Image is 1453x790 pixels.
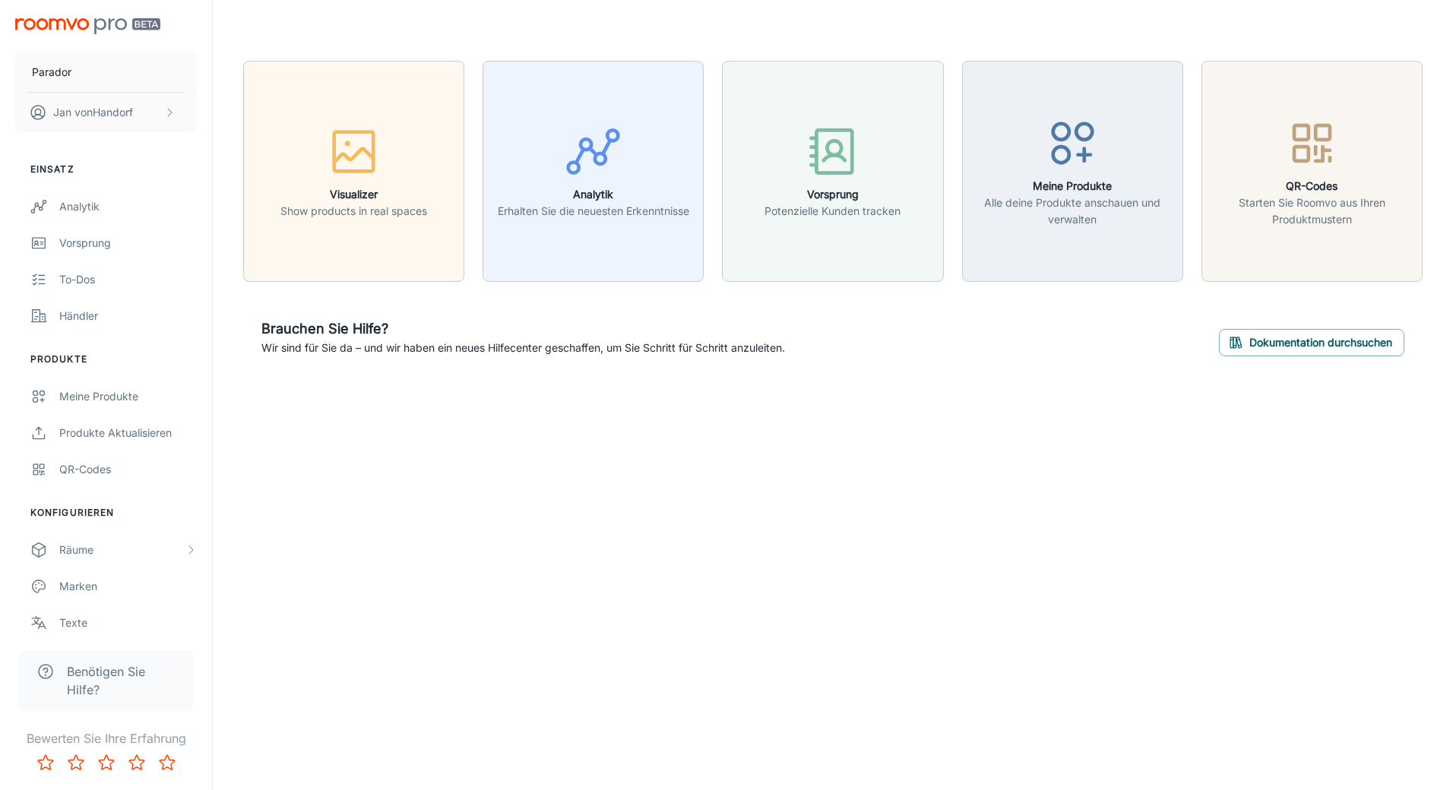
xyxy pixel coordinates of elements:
[243,61,464,282] button: VisualizerShow products in real spaces
[962,163,1183,178] a: Meine ProdukteAlle deine Produkte anschauen und verwalten
[15,93,197,132] button: Jan vonHandorf
[280,186,427,203] h6: Visualizer
[1211,194,1413,228] p: Starten Sie Roomvo aus Ihren Produktmustern
[972,178,1173,194] h6: Meine Produkte
[32,64,71,81] p: Parador
[764,186,901,203] h6: Vorsprung
[15,52,197,92] button: Parador
[1211,178,1413,194] h6: QR-Codes
[498,186,689,203] h6: Analytik
[972,194,1173,228] p: Alle deine Produkte anschauen und verwalten
[722,163,943,178] a: VorsprungPotenzielle Kunden tracken
[59,235,197,251] div: Vorsprung
[764,203,901,220] p: Potenzielle Kunden tracken
[498,203,689,220] p: Erhalten Sie die neuesten Erkenntnisse
[59,198,197,215] div: Analytik
[261,318,785,340] h6: Brauchen Sie Hilfe?
[483,163,704,178] a: AnalytikErhalten Sie die neuesten Erkenntnisse
[59,271,197,288] div: To-dos
[53,104,133,121] p: Jan vonHandorf
[261,340,785,356] p: Wir sind für Sie da – und wir haben ein neues Hilfecenter geschaffen, um Sie Schritt für Schritt ...
[1219,329,1404,356] button: Dokumentation durchsuchen
[15,18,160,34] img: Roomvo PRO Beta
[1201,61,1423,282] button: QR-CodesStarten Sie Roomvo aus Ihren Produktmustern
[1201,163,1423,178] a: QR-CodesStarten Sie Roomvo aus Ihren Produktmustern
[962,61,1183,282] button: Meine ProdukteAlle deine Produkte anschauen und verwalten
[280,203,427,220] p: Show products in real spaces
[59,425,197,441] div: Produkte aktualisieren
[1219,334,1404,349] a: Dokumentation durchsuchen
[59,308,197,324] div: Händler
[483,61,704,282] button: AnalytikErhalten Sie die neuesten Erkenntnisse
[59,388,197,405] div: Meine Produkte
[722,61,943,282] button: VorsprungPotenzielle Kunden tracken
